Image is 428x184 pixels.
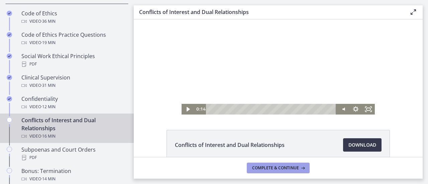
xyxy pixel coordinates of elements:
button: Mute [203,98,216,109]
div: PDF [21,60,126,68]
span: · 14 min [41,175,56,183]
a: Download [343,138,382,152]
button: Fullscreen [228,98,241,109]
span: Complete & continue [252,165,299,171]
i: Completed [7,53,12,59]
span: Download [348,141,376,149]
iframe: Video Lesson [134,6,423,115]
div: Video [21,81,126,89]
button: Show settings menu [216,98,228,109]
i: Completed [7,11,12,16]
button: Complete & continue [247,163,310,173]
div: Confidentiality [21,95,126,111]
div: Video [21,17,126,25]
i: Completed [7,96,12,102]
div: Video [21,39,126,47]
span: · 19 min [41,39,56,47]
div: Bonus: Termination [21,167,126,183]
span: · 36 min [41,17,56,25]
div: PDF [21,154,126,162]
span: · 12 min [41,103,56,111]
div: Social Work Ethical Principles [21,52,126,68]
span: · 31 min [41,81,56,89]
div: Code of Ethics [21,9,126,25]
h3: Conflicts of Interest and Dual Relationships [139,8,399,16]
div: Subpoenas and Court Orders [21,146,126,162]
span: Conflicts of Interest and Dual Relationships [175,141,285,149]
div: Conflicts of Interest and Dual Relationships [21,116,126,140]
div: Code of Ethics Practice Questions [21,31,126,47]
div: Video [21,132,126,140]
i: Completed [7,75,12,80]
i: Completed [7,32,12,37]
div: Video [21,103,126,111]
div: Video [21,175,126,183]
div: Clinical Supervision [21,73,126,89]
span: · 16 min [41,132,56,140]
